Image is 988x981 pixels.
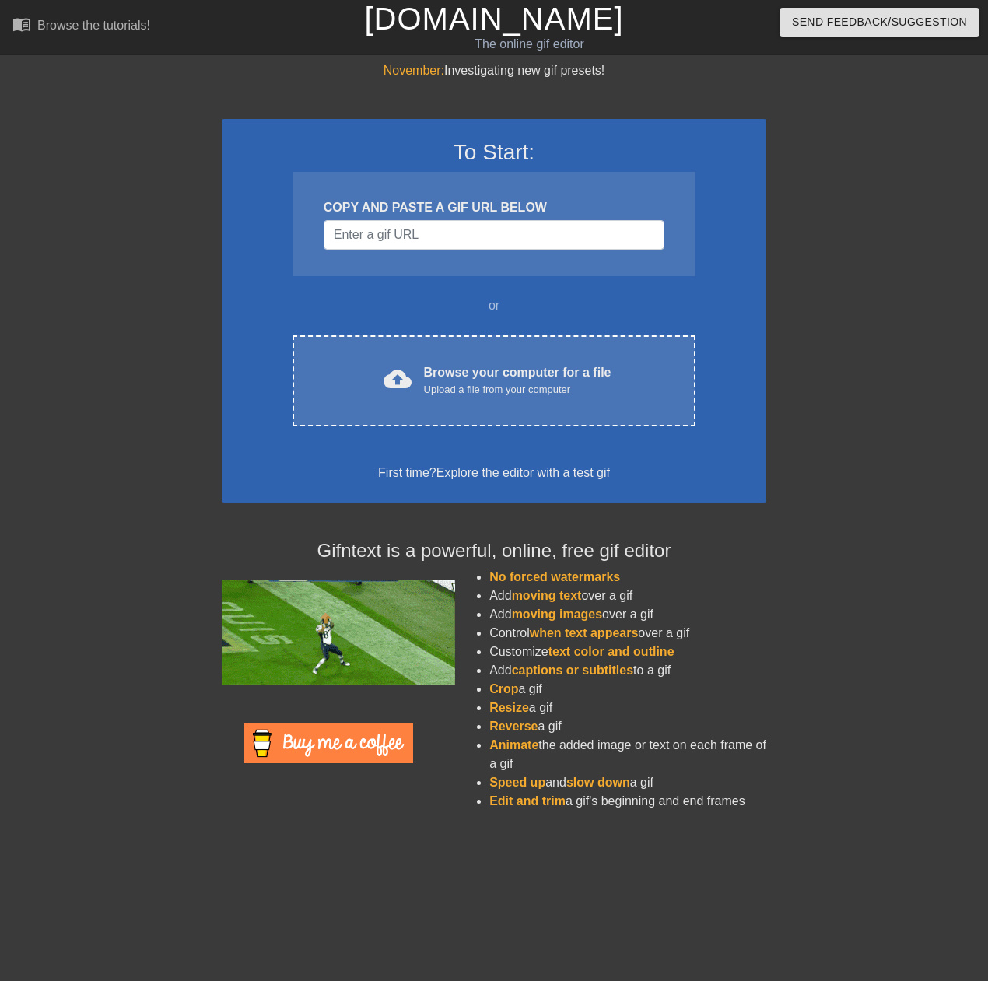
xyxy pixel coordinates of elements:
[12,15,150,39] a: Browse the tutorials!
[489,794,566,808] span: Edit and trim
[530,626,639,639] span: when text appears
[489,720,538,733] span: Reverse
[222,61,766,80] div: Investigating new gif presets!
[489,587,766,605] li: Add over a gif
[489,773,766,792] li: and a gif
[489,643,766,661] li: Customize
[424,363,611,398] div: Browse your computer for a file
[512,664,633,677] span: captions or subtitles
[12,15,31,33] span: menu_book
[489,699,766,717] li: a gif
[244,723,413,763] img: Buy Me A Coffee
[242,139,746,166] h3: To Start:
[324,220,664,250] input: Username
[384,365,412,393] span: cloud_upload
[489,682,518,695] span: Crop
[489,701,529,714] span: Resize
[222,540,766,562] h4: Gifntext is a powerful, online, free gif editor
[384,64,444,77] span: November:
[780,8,979,37] button: Send Feedback/Suggestion
[424,382,611,398] div: Upload a file from your computer
[566,776,630,789] span: slow down
[489,738,538,752] span: Animate
[489,717,766,736] li: a gif
[436,466,610,479] a: Explore the editor with a test gif
[364,2,623,36] a: [DOMAIN_NAME]
[337,35,721,54] div: The online gif editor
[222,580,455,685] img: football_small.gif
[512,608,602,621] span: moving images
[792,12,967,32] span: Send Feedback/Suggestion
[489,736,766,773] li: the added image or text on each frame of a gif
[262,296,726,315] div: or
[489,570,620,583] span: No forced watermarks
[37,19,150,32] div: Browse the tutorials!
[489,605,766,624] li: Add over a gif
[512,589,582,602] span: moving text
[489,776,545,789] span: Speed up
[489,661,766,680] li: Add to a gif
[324,198,664,217] div: COPY AND PASTE A GIF URL BELOW
[548,645,674,658] span: text color and outline
[489,680,766,699] li: a gif
[489,792,766,811] li: a gif's beginning and end frames
[489,624,766,643] li: Control over a gif
[242,464,746,482] div: First time?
